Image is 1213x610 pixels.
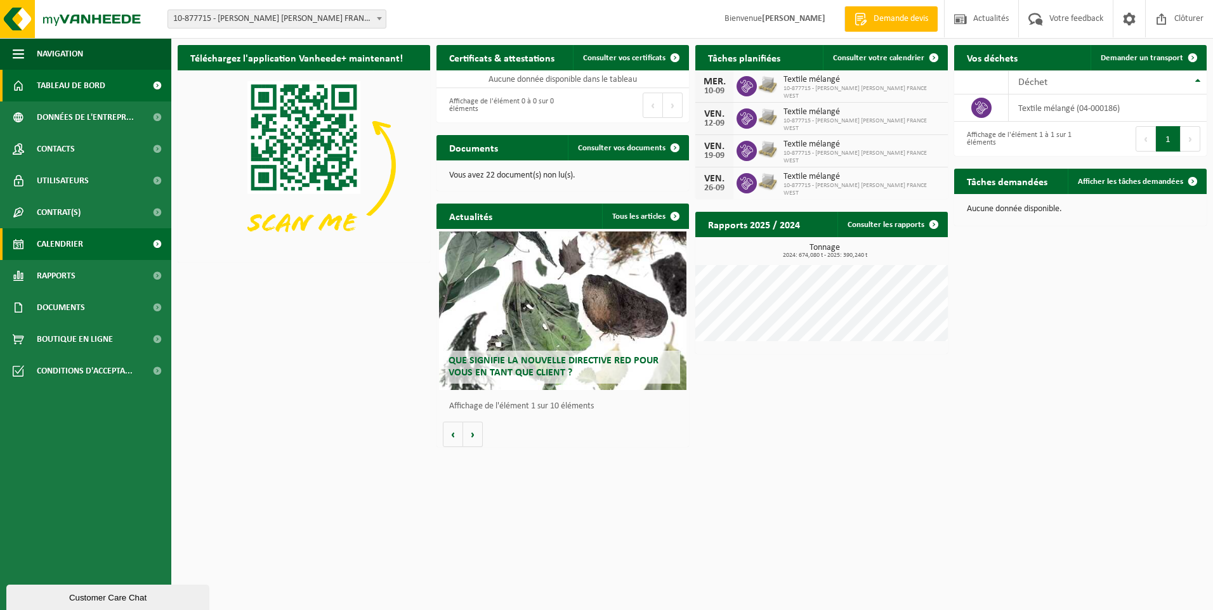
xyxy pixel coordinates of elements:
[168,10,386,28] span: 10-877715 - ADLER PELZER FRANCE WEST - MORNAC
[436,45,567,70] h2: Certificats & attestations
[436,135,511,160] h2: Documents
[37,38,83,70] span: Navigation
[583,54,666,62] span: Consulter vos certificats
[643,93,663,118] button: Previous
[757,139,778,160] img: LP-PA-00000-WDN-11
[37,260,75,292] span: Rapports
[757,107,778,128] img: LP-PA-00000-WDN-11
[702,141,727,152] div: VEN.
[1068,169,1205,194] a: Afficher les tâches demandées
[463,422,483,447] button: Volgende
[702,77,727,87] div: MER.
[784,182,941,197] span: 10-877715 - [PERSON_NAME] [PERSON_NAME] FRANCE WEST
[37,70,105,101] span: Tableau de bord
[6,582,212,610] iframe: chat widget
[443,91,556,119] div: Affichage de l'élément 0 à 0 sur 0 éléments
[784,150,941,165] span: 10-877715 - [PERSON_NAME] [PERSON_NAME] FRANCE WEST
[762,14,825,23] strong: [PERSON_NAME]
[1009,94,1207,122] td: textile mélangé (04-000186)
[436,70,689,88] td: Aucune donnée disponible dans le tableau
[870,13,931,25] span: Demande devis
[702,174,727,184] div: VEN.
[961,125,1074,153] div: Affichage de l'élément 1 à 1 sur 1 éléments
[702,243,948,259] h3: Tonnage
[823,45,947,70] a: Consulter votre calendrier
[784,140,941,150] span: Textile mélangé
[1091,45,1205,70] a: Demander un transport
[954,45,1030,70] h2: Vos déchets
[573,45,688,70] a: Consulter vos certificats
[695,45,793,70] h2: Tâches planifiées
[967,205,1194,214] p: Aucune donnée disponible.
[178,70,430,260] img: Download de VHEPlus App
[443,422,463,447] button: Vorige
[702,87,727,96] div: 10-09
[568,135,688,160] a: Consulter vos documents
[1181,126,1200,152] button: Next
[844,6,938,32] a: Demande devis
[784,85,941,100] span: 10-877715 - [PERSON_NAME] [PERSON_NAME] FRANCE WEST
[439,231,686,390] a: Que signifie la nouvelle directive RED pour vous en tant que client ?
[702,184,727,193] div: 26-09
[954,169,1060,193] h2: Tâches demandées
[37,101,134,133] span: Données de l'entrepr...
[1078,178,1183,186] span: Afficher les tâches demandées
[757,171,778,193] img: LP-PA-00000-WDN-11
[702,252,948,259] span: 2024: 674,080 t - 2025: 390,240 t
[449,402,683,411] p: Affichage de l'élément 1 sur 10 éléments
[37,355,133,387] span: Conditions d'accepta...
[702,152,727,160] div: 19-09
[784,107,941,117] span: Textile mélangé
[449,171,676,180] p: Vous avez 22 document(s) non lu(s).
[178,45,416,70] h2: Téléchargez l'application Vanheede+ maintenant!
[37,228,83,260] span: Calendrier
[757,74,778,96] img: LP-PA-00000-WDN-11
[37,197,81,228] span: Contrat(s)
[37,323,113,355] span: Boutique en ligne
[663,93,683,118] button: Next
[695,212,813,237] h2: Rapports 2025 / 2024
[702,109,727,119] div: VEN.
[578,144,666,152] span: Consulter vos documents
[37,292,85,323] span: Documents
[784,75,941,85] span: Textile mélangé
[837,212,947,237] a: Consulter les rapports
[784,117,941,133] span: 10-877715 - [PERSON_NAME] [PERSON_NAME] FRANCE WEST
[702,119,727,128] div: 12-09
[1136,126,1156,152] button: Previous
[37,133,75,165] span: Contacts
[1156,126,1181,152] button: 1
[833,54,924,62] span: Consulter votre calendrier
[602,204,688,229] a: Tous les articles
[1101,54,1183,62] span: Demander un transport
[1018,77,1047,88] span: Déchet
[436,204,505,228] h2: Actualités
[37,165,89,197] span: Utilisateurs
[784,172,941,182] span: Textile mélangé
[449,356,659,378] span: Que signifie la nouvelle directive RED pour vous en tant que client ?
[167,10,386,29] span: 10-877715 - ADLER PELZER FRANCE WEST - MORNAC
